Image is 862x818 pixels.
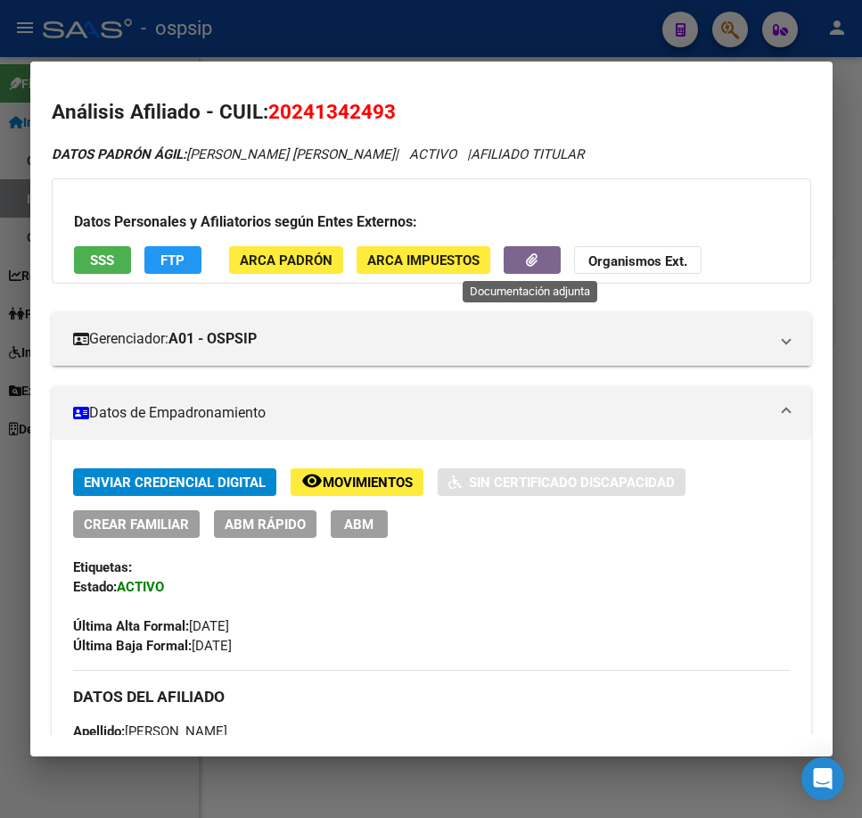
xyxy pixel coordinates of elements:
h2: Análisis Afiliado - CUIL: [52,97,811,128]
button: FTP [144,246,201,274]
mat-panel-title: Datos de Empadronamiento [73,402,768,424]
mat-expansion-panel-header: Gerenciador:A01 - OSPSIP [52,312,811,366]
span: Sin Certificado Discapacidad [469,475,675,491]
button: Crear Familiar [73,510,200,538]
span: 20241342493 [268,100,396,123]
button: ARCA Padrón [229,246,343,274]
strong: Última Baja Formal: [73,638,192,654]
div: Open Intercom Messenger [801,757,844,800]
span: ARCA Padrón [240,252,332,269]
span: [PERSON_NAME] [73,723,227,740]
span: ABM [344,516,374,533]
mat-panel-title: Gerenciador: [73,328,768,350]
button: ARCA Impuestos [357,246,490,274]
strong: Etiquetas: [73,559,132,575]
span: [PERSON_NAME] [PERSON_NAME] [52,146,395,162]
button: Sin Certificado Discapacidad [438,468,685,496]
mat-icon: remove_red_eye [301,470,323,492]
span: Crear Familiar [84,516,189,533]
span: ARCA Impuestos [367,252,480,269]
span: Movimientos [323,475,413,491]
span: ABM Rápido [225,516,306,533]
button: Enviar Credencial Digital [73,468,276,496]
h3: Datos Personales y Afiliatorios según Entes Externos: [74,211,789,233]
h3: DATOS DEL AFILIADO [73,687,790,706]
button: SSS [74,246,131,274]
strong: Apellido: [73,723,125,740]
button: Movimientos [291,468,423,496]
strong: Última Alta Formal: [73,618,189,634]
button: Organismos Ext. [574,246,702,274]
i: | ACTIVO | [52,146,584,162]
button: ABM [331,510,388,538]
span: AFILIADO TITULAR [471,146,584,162]
strong: DATOS PADRÓN ÁGIL: [52,146,186,162]
span: [DATE] [73,638,232,654]
strong: A01 - OSPSIP [168,328,257,350]
strong: ACTIVO [117,579,164,595]
button: ABM Rápido [214,510,316,538]
span: Enviar Credencial Digital [84,475,266,491]
span: FTP [160,252,185,269]
span: [DATE] [73,618,229,634]
strong: Organismos Ext. [588,253,687,269]
mat-expansion-panel-header: Datos de Empadronamiento [52,386,811,440]
span: SSS [90,252,114,269]
strong: Estado: [73,579,117,595]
